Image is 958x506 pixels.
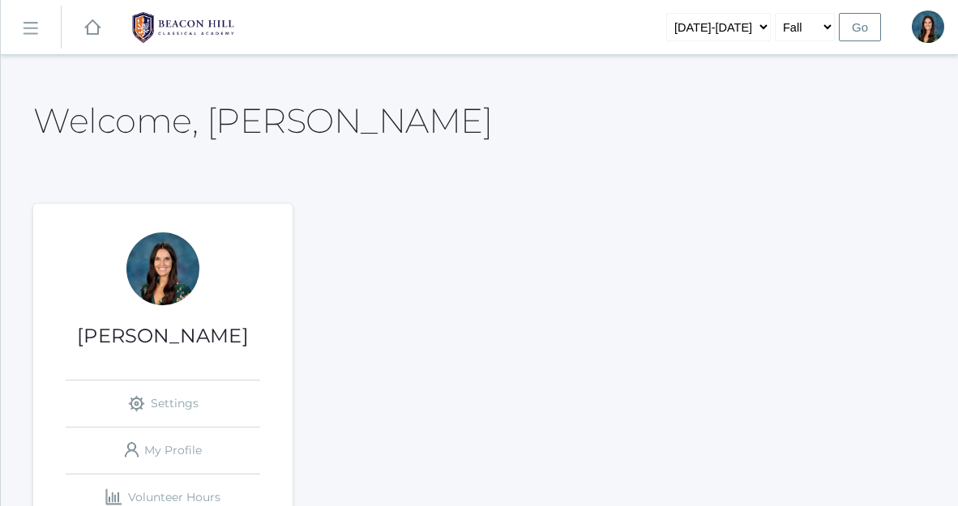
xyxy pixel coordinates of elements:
img: BHCALogos-05-308ed15e86a5a0abce9b8dd61676a3503ac9727e845dece92d48e8588c001991.png [122,7,244,48]
h2: Welcome, [PERSON_NAME] [33,102,492,139]
input: Go [839,13,881,41]
a: My Profile [66,427,260,474]
div: Jordyn Dewey [912,11,944,43]
a: Settings [66,381,260,427]
h1: [PERSON_NAME] [33,325,293,347]
div: Jordyn Dewey [126,232,199,305]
